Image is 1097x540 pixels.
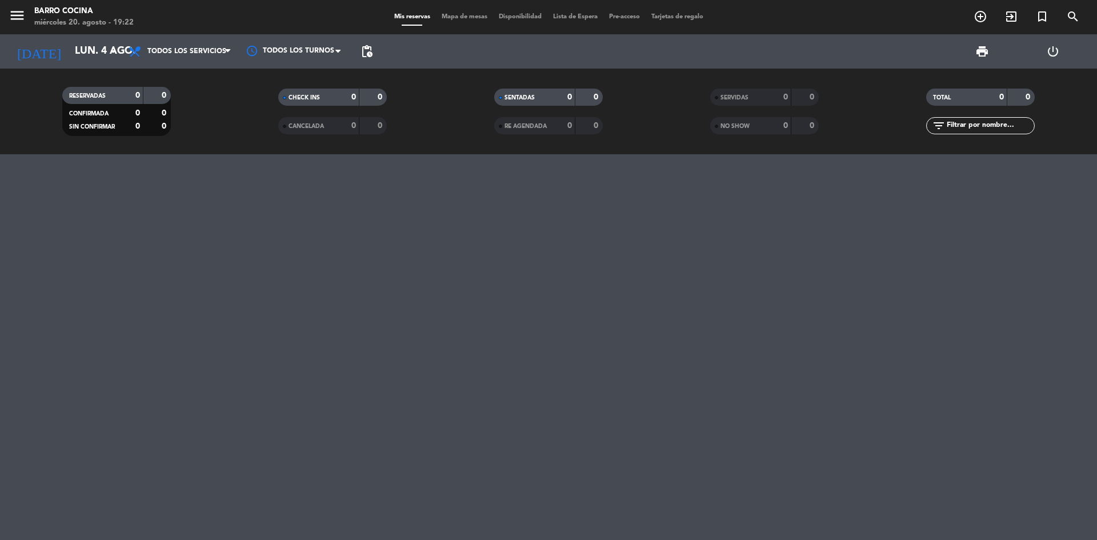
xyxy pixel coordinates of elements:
span: Todos los servicios [147,47,226,55]
i: turned_in_not [1035,10,1049,23]
i: menu [9,7,26,24]
span: SERVIDAS [720,95,748,101]
div: miércoles 20. agosto - 19:22 [34,17,134,29]
span: RESERVADAS [69,93,106,99]
strong: 0 [810,93,816,101]
strong: 0 [351,122,356,130]
strong: 0 [567,122,572,130]
span: print [975,45,989,58]
strong: 0 [594,93,600,101]
div: LOG OUT [1018,34,1088,69]
strong: 0 [162,122,169,130]
strong: 0 [999,93,1004,101]
strong: 0 [783,122,788,130]
strong: 0 [378,122,385,130]
strong: 0 [135,109,140,117]
button: menu [9,7,26,28]
i: add_circle_outline [974,10,987,23]
span: Tarjetas de regalo [646,14,709,20]
input: Filtrar por nombre... [946,119,1034,132]
i: arrow_drop_down [106,45,120,58]
strong: 0 [810,122,816,130]
span: SIN CONFIRMAR [69,124,115,130]
span: pending_actions [360,45,374,58]
div: Barro Cocina [34,6,134,17]
span: Mis reservas [389,14,436,20]
strong: 0 [567,93,572,101]
strong: 0 [783,93,788,101]
span: Disponibilidad [493,14,547,20]
span: RE AGENDADA [505,123,547,129]
span: CONFIRMADA [69,111,109,117]
strong: 0 [1026,93,1032,101]
strong: 0 [162,109,169,117]
strong: 0 [378,93,385,101]
strong: 0 [135,122,140,130]
span: TOTAL [933,95,951,101]
strong: 0 [351,93,356,101]
span: NO SHOW [720,123,750,129]
strong: 0 [135,91,140,99]
span: Pre-acceso [603,14,646,20]
i: power_settings_new [1046,45,1060,58]
strong: 0 [162,91,169,99]
i: exit_to_app [1004,10,1018,23]
span: Mapa de mesas [436,14,493,20]
i: filter_list [932,119,946,133]
span: SENTADAS [505,95,535,101]
span: CHECK INS [289,95,320,101]
span: Lista de Espera [547,14,603,20]
i: [DATE] [9,39,69,64]
span: CANCELADA [289,123,324,129]
strong: 0 [594,122,600,130]
i: search [1066,10,1080,23]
